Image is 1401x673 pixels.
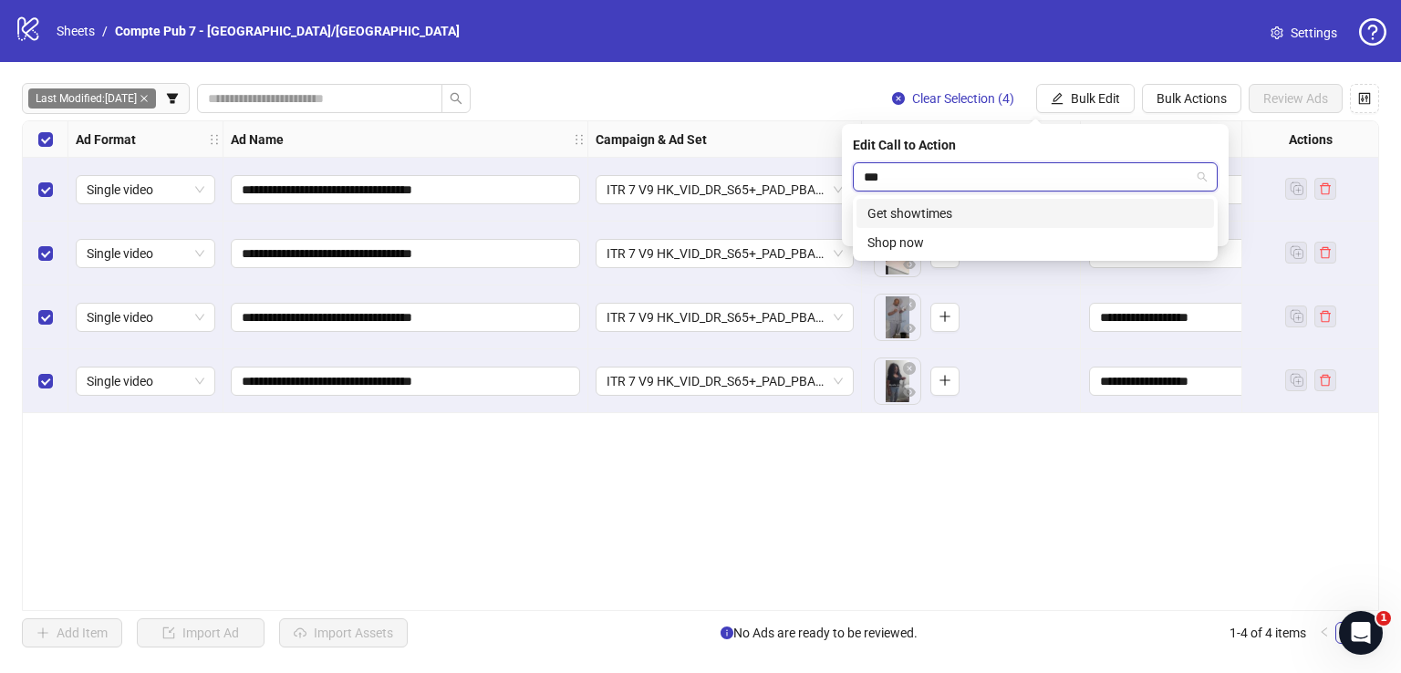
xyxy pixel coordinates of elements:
[856,228,1214,257] div: Shop now
[450,92,462,105] span: search
[1339,611,1383,655] iframe: Intercom live chat
[875,358,920,404] img: Asset 1
[573,133,586,146] span: holder
[1319,626,1330,637] span: left
[23,285,68,349] div: Select row 3
[867,233,1203,253] div: Shop now
[1256,18,1352,47] a: Settings
[1088,302,1346,333] div: Edit values
[22,618,122,647] button: Add Item
[1230,622,1306,644] li: 1-4 of 4 items
[76,129,136,150] strong: Ad Format
[903,362,916,375] span: close-circle
[1313,622,1335,644] button: left
[903,386,916,399] span: eye
[1289,129,1333,150] strong: Actions
[1071,91,1120,106] span: Bulk Edit
[23,158,68,222] div: Select row 1
[867,203,1203,223] div: Get showtimes
[898,358,920,380] button: Delete
[140,94,149,103] span: close
[87,368,204,395] span: Single video
[892,92,905,105] span: close-circle
[23,349,68,413] div: Select row 4
[111,21,463,41] a: Compte Pub 7 - [GEOGRAPHIC_DATA]/[GEOGRAPHIC_DATA]
[218,121,223,157] div: Resize Ad Format column
[939,374,951,387] span: plus
[898,382,920,404] button: Preview
[853,135,1218,155] div: Edit Call to Action
[1075,121,1080,157] div: Resize Assets column
[1336,623,1356,643] a: 1
[1358,92,1371,105] span: control
[721,623,918,643] span: No Ads are ready to be reviewed.
[231,129,284,150] strong: Ad Name
[856,121,861,157] div: Resize Campaign & Ad Set column
[1271,26,1283,39] span: setting
[898,295,920,316] button: Delete
[877,84,1029,113] button: Clear Selection (4)
[875,295,920,340] img: Asset 1
[53,21,99,41] a: Sheets
[1359,18,1386,46] span: question-circle
[221,133,233,146] span: holder
[583,121,587,157] div: Resize Ad Name column
[596,129,707,150] strong: Campaign & Ad Set
[1313,622,1335,644] li: Previous Page
[1376,611,1391,626] span: 1
[166,92,179,105] span: filter
[1157,91,1227,106] span: Bulk Actions
[28,88,156,109] span: Last Modified: [DATE]
[208,133,221,146] span: holder
[23,121,68,158] div: Select all rows
[607,304,843,331] span: ITR 7 V9 HK_VID_DR_S65+_PAD_PBA_Broad_US/CA/UK/AU/NZ
[279,618,408,647] button: Import Assets
[102,21,108,41] li: /
[1088,366,1346,397] div: Edit values
[903,298,916,311] span: close-circle
[1335,622,1357,644] li: 1
[912,91,1014,106] span: Clear Selection (4)
[721,626,733,639] span: info-circle
[607,240,843,267] span: ITR 7 V9 HK_VID_DR_S65+_PAD_PBA_Broad_US/CA/UK/AU/NZ
[1051,92,1064,105] span: edit
[87,304,204,331] span: Single video
[137,618,265,647] button: Import Ad
[87,240,204,267] span: Single video
[903,258,916,271] span: eye
[898,254,920,276] button: Preview
[1142,84,1241,113] button: Bulk Actions
[939,310,951,323] span: plus
[1036,84,1135,113] button: Bulk Edit
[930,303,960,332] button: Add
[1350,84,1379,113] button: Configure table settings
[607,368,843,395] span: ITR 7 V9 HK_VID_DR_S65+_PAD_PBA_Broad_US/CA/UK/AU/NZ
[898,318,920,340] button: Preview
[87,176,204,203] span: Single video
[1249,84,1343,113] button: Review Ads
[1291,23,1337,43] span: Settings
[586,133,598,146] span: holder
[930,367,960,396] button: Add
[903,322,916,335] span: eye
[856,199,1214,228] div: Get showtimes
[23,222,68,285] div: Select row 2
[607,176,843,203] span: ITR 7 V9 HK_VID_DR_S65+_PAD_PBA_Broad_US/CA/UK/AU/NZ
